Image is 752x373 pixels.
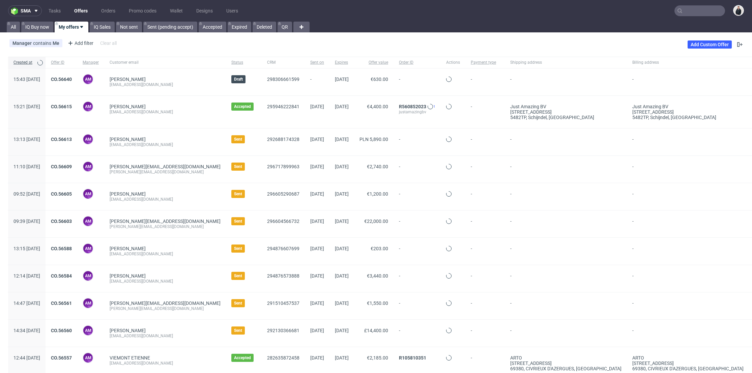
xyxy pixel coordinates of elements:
a: CO.56584 [51,273,72,279]
div: ARTO [510,355,621,361]
span: 15:21 [DATE] [13,104,40,109]
a: Not sent [116,22,142,32]
a: IQ Buy now [21,22,53,32]
figcaption: AM [83,353,93,363]
span: 13:15 [DATE] [13,246,40,251]
a: 282635872458 [267,355,299,361]
span: 12:14 [DATE] [13,273,40,279]
span: Expires [335,60,349,65]
span: - [632,77,744,87]
span: [DATE] [335,328,349,333]
a: IQ Sales [90,22,115,32]
span: [DATE] [310,191,324,197]
div: [EMAIL_ADDRESS][DOMAIN_NAME] [110,82,221,87]
span: Sent [234,191,242,197]
div: [PERSON_NAME][EMAIL_ADDRESS][DOMAIN_NAME] [110,306,221,311]
span: [PERSON_NAME][EMAIL_ADDRESS][DOMAIN_NAME] [110,164,221,169]
a: R560852023 [399,104,426,109]
img: Adrian Margula [734,6,743,15]
div: [PERSON_NAME][EMAIL_ADDRESS][DOMAIN_NAME] [110,169,221,175]
span: - [399,300,435,311]
a: 296604566732 [267,219,299,224]
span: - [632,137,744,147]
span: 14:34 [DATE] [13,328,40,333]
span: - [399,164,435,175]
span: - [399,137,435,147]
span: Sent [234,328,242,333]
span: [DATE] [310,164,324,169]
span: - [632,219,744,229]
div: 69380, CIVRIEUX D'AZERGUES , [GEOGRAPHIC_DATA] [632,366,744,371]
span: Sent [234,164,242,169]
a: Sent (pending accept) [143,22,197,32]
span: Actions [446,60,460,65]
div: [EMAIL_ADDRESS][DOMAIN_NAME] [110,142,221,147]
div: [EMAIL_ADDRESS][DOMAIN_NAME] [110,251,221,257]
span: 12:44 [DATE] [13,355,40,361]
span: Payment type [471,60,499,65]
span: - [510,246,621,257]
span: - [632,328,744,339]
a: CO.56561 [51,300,72,306]
div: 5482TP, Schijndel , [GEOGRAPHIC_DATA] [510,115,621,120]
span: contains [33,40,53,46]
a: 292130366681 [267,328,299,333]
span: - [471,273,499,284]
span: Sent [234,300,242,306]
a: CO.56560 [51,328,72,333]
span: - [632,273,744,284]
span: Sent [234,219,242,224]
a: R105810351 [399,355,426,361]
a: Orders [97,5,119,16]
span: 13:13 [DATE] [13,137,40,142]
span: 1 [433,104,435,109]
figcaption: AM [83,244,93,253]
span: Accepted [234,355,251,361]
span: 09:52 [DATE] [13,191,40,197]
span: Billing address [632,60,744,65]
a: [PERSON_NAME] [110,104,146,109]
figcaption: AM [83,75,93,84]
span: - [399,246,435,257]
span: Offer value [359,60,388,65]
span: Accepted [234,104,251,109]
span: - [471,328,499,339]
span: - [310,77,324,87]
span: [PERSON_NAME][EMAIL_ADDRESS][DOMAIN_NAME] [110,300,221,306]
figcaption: AM [83,135,93,144]
a: Accepted [199,22,226,32]
span: €630.00 [371,77,388,82]
span: - [471,164,499,175]
span: - [632,164,744,175]
span: [DATE] [335,137,349,142]
a: 292688174328 [267,137,299,142]
figcaption: AM [83,217,93,226]
a: My offers [55,22,88,32]
div: [STREET_ADDRESS] [632,109,744,115]
span: - [471,219,499,229]
div: justamazingbv [399,109,435,115]
a: 1 [426,104,435,109]
span: 11:10 [DATE] [13,164,40,169]
span: Offer ID [51,60,72,65]
a: [PERSON_NAME] [110,246,146,251]
span: - [632,300,744,311]
span: [DATE] [310,219,324,224]
a: CO.56609 [51,164,72,169]
a: Add Custom Offer [688,40,732,49]
div: 5482TP, Schijndel , [GEOGRAPHIC_DATA] [632,115,744,120]
span: - [471,300,499,311]
figcaption: AM [83,102,93,111]
div: Add filter [65,38,95,49]
span: €22,000.00 [364,219,388,224]
div: [PERSON_NAME][EMAIL_ADDRESS][DOMAIN_NAME] [110,224,221,229]
span: - [471,246,499,257]
span: - [471,104,499,120]
span: Sent [234,137,242,142]
span: [DATE] [310,137,324,142]
span: €203.00 [371,246,388,251]
a: Expired [228,22,251,32]
a: 298306661599 [267,77,299,82]
span: €1,550.00 [367,300,388,306]
span: CRM [267,60,299,65]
